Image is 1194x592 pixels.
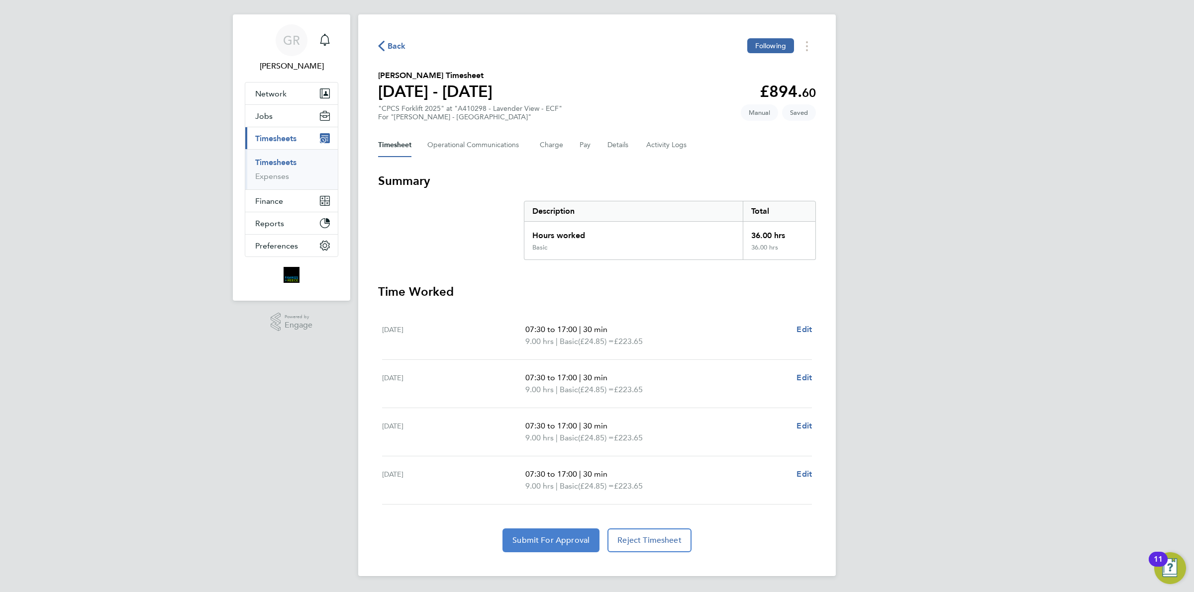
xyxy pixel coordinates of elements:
div: Description [524,201,743,221]
button: Back [378,40,406,52]
div: Hours worked [524,222,743,244]
button: Timesheet [378,133,411,157]
img: bromak-logo-retina.png [284,267,299,283]
button: Open Resource Center, 11 new notifications [1154,552,1186,584]
span: 07:30 to 17:00 [525,373,577,382]
div: [DATE] [382,420,525,444]
button: Following [747,38,794,53]
span: Edit [796,421,812,430]
div: Timesheets [245,149,338,189]
span: Edit [796,325,812,334]
span: GR [283,34,300,47]
span: Basic [560,432,578,444]
span: Following [755,41,786,50]
span: Gareth Richardson [245,60,338,72]
span: 30 min [583,469,607,479]
span: | [556,433,558,442]
div: [DATE] [382,324,525,347]
nav: Main navigation [233,14,350,301]
span: £223.65 [614,481,643,491]
button: Reject Timesheet [607,528,692,552]
span: This timesheet was manually created. [741,104,778,121]
span: This timesheet is Saved. [782,104,816,121]
span: | [579,325,581,334]
div: Total [743,201,815,221]
div: "CPCS Forklift 2025" at "A410298 - Lavender View - ECF" [378,104,562,121]
span: | [556,385,558,394]
span: 9.00 hrs [525,337,554,346]
span: £223.65 [614,433,643,442]
span: | [579,421,581,430]
span: Engage [285,321,312,330]
section: Timesheet [378,173,816,552]
span: | [556,337,558,346]
button: Timesheets [245,127,338,149]
span: Edit [796,373,812,382]
span: (£24.85) = [578,385,614,394]
a: GR[PERSON_NAME] [245,24,338,72]
span: Finance [255,196,283,206]
div: 11 [1154,559,1163,572]
span: 30 min [583,421,607,430]
span: Jobs [255,111,273,121]
span: 9.00 hrs [525,433,554,442]
span: (£24.85) = [578,337,614,346]
app-decimal: £894. [760,82,816,101]
span: (£24.85) = [578,481,614,491]
button: Finance [245,190,338,212]
button: Details [607,133,630,157]
h1: [DATE] - [DATE] [378,82,493,101]
button: Timesheets Menu [798,38,816,54]
span: Reports [255,219,284,228]
span: 30 min [583,373,607,382]
a: Edit [796,324,812,336]
span: Timesheets [255,134,297,143]
div: Summary [524,201,816,260]
span: Reject Timesheet [617,535,682,545]
span: 30 min [583,325,607,334]
span: 60 [802,85,816,100]
span: | [579,373,581,382]
div: [DATE] [382,468,525,492]
button: Charge [540,133,564,157]
h2: [PERSON_NAME] Timesheet [378,70,493,82]
span: | [556,481,558,491]
h3: Summary [378,173,816,189]
button: Network [245,83,338,104]
a: Edit [796,420,812,432]
a: Timesheets [255,158,297,167]
span: 07:30 to 17:00 [525,325,577,334]
div: [DATE] [382,372,525,396]
button: Operational Communications [427,133,524,157]
span: 07:30 to 17:00 [525,421,577,430]
div: Basic [532,244,547,252]
span: 9.00 hrs [525,385,554,394]
span: Powered by [285,313,312,321]
button: Jobs [245,105,338,127]
button: Reports [245,212,338,234]
span: Submit For Approval [512,535,590,545]
button: Preferences [245,235,338,256]
span: £223.65 [614,385,643,394]
span: 9.00 hrs [525,481,554,491]
a: Expenses [255,171,289,181]
span: Back [388,40,406,52]
div: 36.00 hrs [743,244,815,259]
span: | [579,469,581,479]
span: £223.65 [614,337,643,346]
span: Preferences [255,241,298,251]
span: Basic [560,480,578,492]
a: Go to home page [245,267,338,283]
button: Pay [580,133,592,157]
a: Powered byEngage [271,313,313,332]
span: Basic [560,384,578,396]
a: Edit [796,468,812,480]
span: Edit [796,469,812,479]
button: Submit For Approval [502,528,599,552]
span: Basic [560,336,578,347]
span: 07:30 to 17:00 [525,469,577,479]
div: For "[PERSON_NAME] - [GEOGRAPHIC_DATA]" [378,113,562,121]
button: Activity Logs [646,133,688,157]
a: Edit [796,372,812,384]
span: Network [255,89,287,98]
